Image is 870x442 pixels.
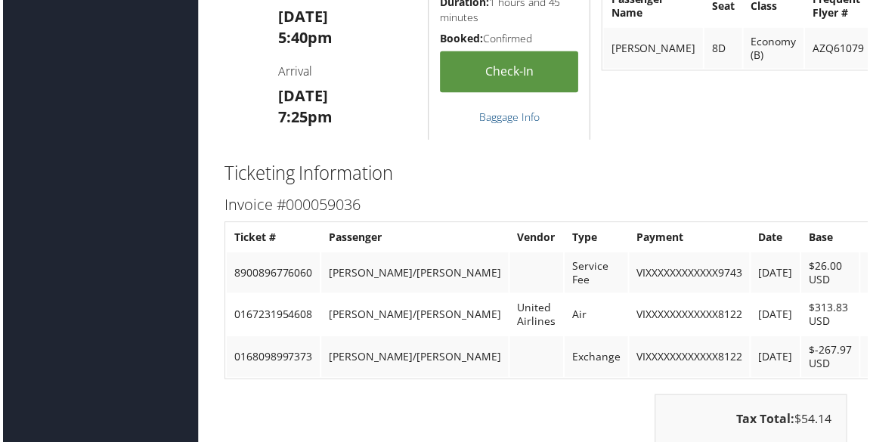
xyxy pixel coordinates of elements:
h2: Ticketing Information [223,162,850,187]
td: Service Fee [565,254,629,295]
td: Exchange [565,338,629,379]
td: 8900896776060 [225,254,319,295]
td: $26.00 USD [803,254,862,295]
th: Type [565,225,629,252]
td: [PERSON_NAME]/[PERSON_NAME] [320,254,509,295]
td: Economy (B) [745,28,806,69]
td: VIXXXXXXXXXXXX8122 [630,338,751,379]
strong: Booked: [440,31,483,45]
td: 8D [706,28,744,69]
td: VIXXXXXXXXXXXX9743 [630,254,751,295]
strong: [DATE] [277,86,327,107]
td: [PERSON_NAME]/[PERSON_NAME] [320,296,509,337]
th: Date [753,225,802,252]
a: Check-in [440,51,579,93]
td: $313.83 USD [803,296,862,337]
h5: Confirmed [440,31,579,46]
td: 0167231954608 [225,296,319,337]
td: Air [565,296,629,337]
td: [DATE] [753,338,802,379]
strong: Tax Total: [738,413,797,430]
h3: Invoice #000059036 [223,196,850,217]
th: Vendor [510,225,564,252]
th: Base [803,225,862,252]
td: [DATE] [753,296,802,337]
a: Baggage Info [479,110,540,125]
h4: Arrival [277,63,417,80]
strong: 7:25pm [277,107,332,128]
td: 0168098997373 [225,338,319,379]
td: [PERSON_NAME] [605,28,704,69]
td: $-267.97 USD [803,338,862,379]
th: Payment [630,225,751,252]
td: VIXXXXXXXXXXXX8122 [630,296,751,337]
td: [PERSON_NAME]/[PERSON_NAME] [320,338,509,379]
strong: 5:40pm [277,27,332,48]
td: United Airlines [510,296,564,337]
th: Passenger [320,225,509,252]
td: [DATE] [753,254,802,295]
strong: [DATE] [277,6,327,26]
th: Ticket # [225,225,319,252]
